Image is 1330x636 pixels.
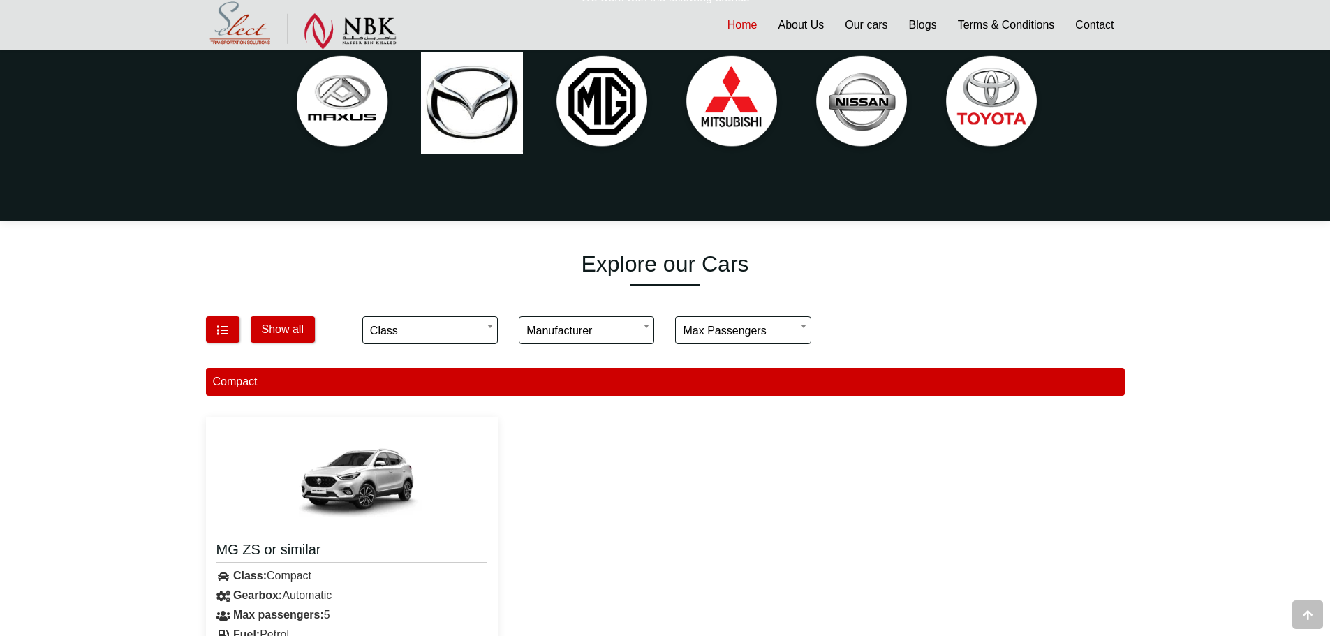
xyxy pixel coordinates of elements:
img: Nissan [804,45,919,161]
span: Class [362,316,498,344]
strong: Gearbox: [233,589,282,601]
img: MG [544,45,660,161]
span: Class [370,317,490,345]
span: Manufacturer [526,317,646,345]
img: Maxus [284,45,400,161]
button: Show all [251,316,315,343]
div: Automatic [206,586,498,605]
strong: Max passengers: [233,609,324,621]
span: Max passengers [683,317,803,345]
div: 5 [206,605,498,625]
img: MG ZS or similar [268,427,436,532]
img: Select Rent a Car [209,1,397,50]
h1: Explore our Cars [206,251,1125,277]
img: Mazda [414,45,530,161]
div: Go to top [1292,600,1323,629]
a: MG ZS or similar [216,540,488,563]
img: Mitsubishi [674,45,790,161]
span: Manufacturer [519,316,654,344]
span: Max passengers [675,316,811,344]
div: Compact [206,368,1125,396]
strong: Class: [233,570,267,582]
div: Compact [206,566,498,586]
img: Toyota [933,45,1049,161]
